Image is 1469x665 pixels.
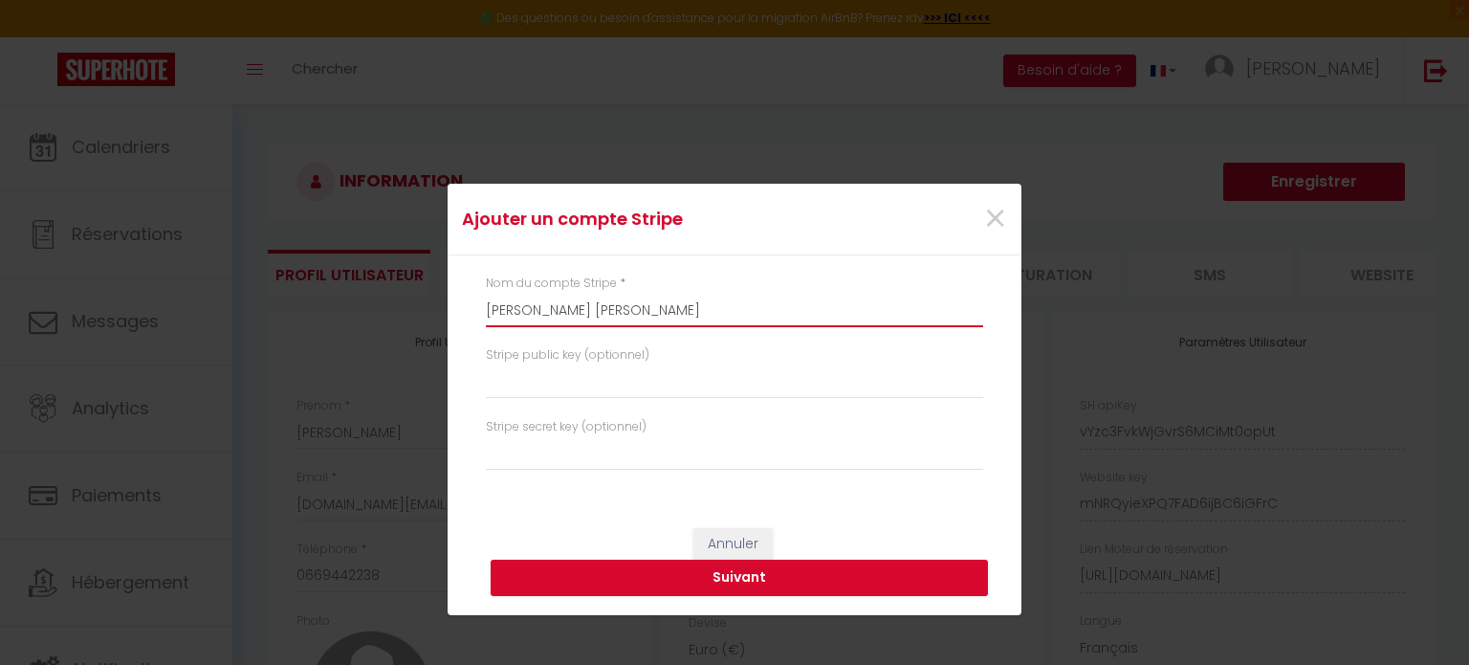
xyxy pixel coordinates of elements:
button: Annuler [693,528,773,561]
button: Close [983,199,1007,240]
label: Nom du compte Stripe [486,275,617,293]
button: Suivant [491,560,988,596]
label: Stripe public key (optionnel) [486,346,649,365]
h4: Ajouter un compte Stripe [462,206,817,233]
span: × [983,190,1007,248]
label: Stripe secret key (optionnel) [486,418,647,436]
